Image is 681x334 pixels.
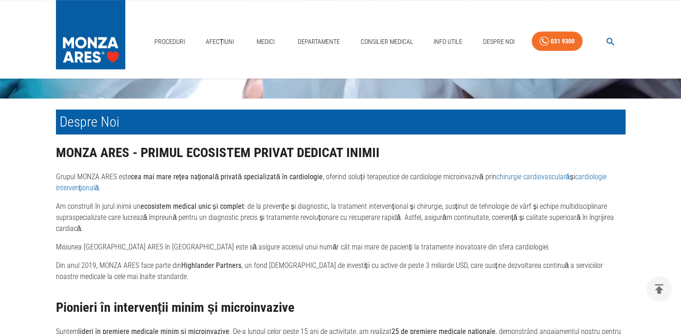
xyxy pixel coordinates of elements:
[551,36,575,47] div: 031 9300
[356,32,417,51] a: Consilier Medical
[56,172,607,192] a: cardiologie intervențională
[251,32,281,51] a: Medici
[294,32,344,51] a: Departamente
[496,172,570,181] a: chirurgie cardiovasculară
[532,31,583,51] a: 031 9300
[141,202,244,211] strong: ecosistem medical unic și complet
[56,201,626,234] p: Am construit în jurul inimii un : de la prevenție și diagnostic, la tratament intervențional și c...
[430,32,466,51] a: Info Utile
[56,146,626,160] h2: MONZA ARES - PRIMUL ECOSISTEM PRIVAT DEDICAT INIMII
[202,32,238,51] a: Afecțiuni
[56,171,626,194] p: Grupul MONZA ARES este , oferind soluții terapeutice de cardiologie microinvazivă prin și .
[181,261,241,270] strong: Highlander Partners
[646,276,672,302] button: delete
[56,109,626,134] h1: Despre Noi
[56,242,626,253] p: Misiunea [GEOGRAPHIC_DATA] ARES în [GEOGRAPHIC_DATA] este să asigure accesul unui număr cât mai m...
[56,300,626,315] h2: Pionieri în intervenții minim și microinvazive
[56,260,626,282] p: Din anul 2019, MONZA ARES face parte din , un fond [DEMOGRAPHIC_DATA] de investiții cu active de ...
[479,32,518,51] a: Despre Noi
[151,32,189,51] a: Proceduri
[131,172,323,181] strong: cea mai mare rețea națională privată specializată în cardiologie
